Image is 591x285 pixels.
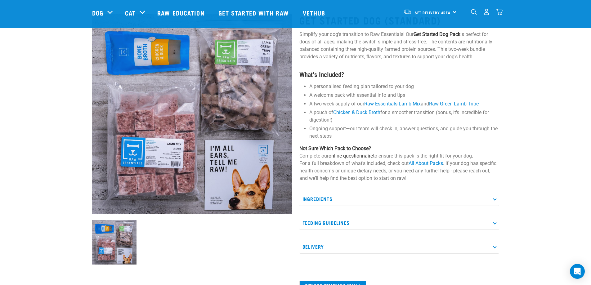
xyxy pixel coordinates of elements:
[299,216,499,230] p: Feeding Guidelines
[415,11,451,14] span: Set Delivery Area
[570,264,585,279] div: Open Intercom Messenger
[151,0,212,25] a: Raw Education
[333,109,380,115] a: Chicken & Duck Broth
[309,109,499,124] li: A pouch of for a smoother transition (bonus, it's incredible for digestion!)
[309,125,499,140] li: Ongoing support—our team will check in, answer questions, and guide you through the next steps
[299,192,499,206] p: Ingredients
[309,91,499,99] li: A welcome pack with essential info and tips
[299,72,344,76] strong: What’s Included?
[299,240,499,254] p: Delivery
[309,100,499,108] li: A two-week supply of our and
[403,9,412,15] img: van-moving.png
[309,83,499,90] li: A personalised feeding plan tailored to your dog
[299,31,499,60] p: Simplify your dog’s transition to Raw Essentials! Our is perfect for dogs of all ages, making the...
[429,101,479,107] a: Raw Green Lamb Tripe
[92,220,137,265] img: NSP Dog Standard Update
[329,153,373,159] a: online questionnaire
[471,9,477,15] img: home-icon-1@2x.png
[92,14,292,214] img: NSP Dog Standard Update
[212,0,297,25] a: Get started with Raw
[409,160,443,166] a: All About Packs
[414,31,460,37] strong: Get Started Dog Pack
[92,8,103,17] a: Dog
[483,9,490,15] img: user.png
[125,8,136,17] a: Cat
[299,145,499,182] p: Complete our to ensure this pack is the right fit for your dog. For a full breakdown of what's in...
[297,0,333,25] a: Vethub
[364,101,421,107] a: Raw Essentials Lamb Mix
[299,145,371,151] strong: Not Sure Which Pack to Choose?
[496,9,503,15] img: home-icon@2x.png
